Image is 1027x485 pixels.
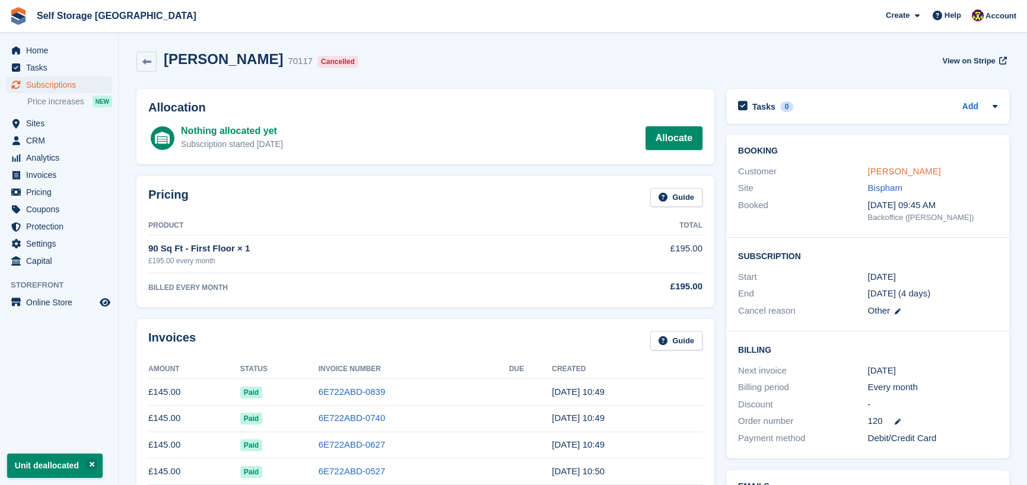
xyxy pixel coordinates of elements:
div: Debit/Credit Card [868,432,998,445]
div: Cancelled [317,56,358,68]
a: 6E722ABD-0627 [319,439,386,449]
a: menu [6,184,112,200]
span: Create [886,9,910,21]
div: NEW [93,95,112,107]
a: 6E722ABD-0527 [319,466,386,476]
a: menu [6,218,112,235]
th: Due [509,360,552,379]
a: menu [6,294,112,311]
a: 6E722ABD-0839 [319,387,386,397]
a: menu [6,235,112,252]
div: Booked [738,199,868,224]
time: 2025-04-27 09:50:01 UTC [552,466,605,476]
div: Backoffice ([PERSON_NAME]) [868,212,998,224]
span: Protection [26,218,97,235]
th: Product [148,216,569,235]
div: Billing period [738,381,868,394]
span: Subscriptions [26,76,97,93]
th: Created [552,360,702,379]
a: menu [6,76,112,93]
a: menu [6,42,112,59]
div: [DATE] 09:45 AM [868,199,998,212]
a: menu [6,115,112,132]
td: £145.00 [148,432,240,458]
time: 2025-05-27 09:49:20 UTC [552,439,605,449]
div: 90 Sq Ft - First Floor × 1 [148,242,569,256]
div: £195.00 [569,280,702,293]
div: Start [738,270,868,284]
a: menu [6,149,112,166]
div: Discount [738,398,868,411]
div: Cancel reason [738,304,868,318]
a: Guide [650,188,702,208]
a: Allocate [646,126,702,150]
h2: Subscription [738,250,997,261]
h2: Pricing [148,188,189,208]
a: Preview store [98,295,112,309]
div: Nothing allocated yet [181,124,283,138]
div: Next invoice [738,364,868,378]
div: 0 [780,101,794,112]
span: Paid [240,439,262,451]
td: £195.00 [569,235,702,273]
h2: Invoices [148,331,196,350]
time: 2025-06-27 09:49:38 UTC [552,413,605,423]
div: Payment method [738,432,868,445]
h2: Booking [738,146,997,156]
p: Unit deallocated [7,454,103,478]
a: Self Storage [GEOGRAPHIC_DATA] [32,6,201,25]
h2: Allocation [148,101,702,114]
th: Invoice Number [319,360,509,379]
span: CRM [26,132,97,149]
a: [PERSON_NAME] [868,166,941,176]
a: 6E722ABD-0740 [319,413,386,423]
time: 2025-07-27 09:49:57 UTC [552,387,605,397]
a: Bispham [868,183,902,193]
td: £145.00 [148,379,240,406]
a: menu [6,59,112,76]
span: Other [868,305,891,315]
span: Tasks [26,59,97,76]
span: Paid [240,466,262,478]
span: Settings [26,235,97,252]
a: Add [962,100,978,114]
span: Account [985,10,1016,22]
a: Guide [650,331,702,350]
span: Storefront [11,279,118,291]
div: Site [738,181,868,195]
div: - [868,398,998,411]
div: Subscription started [DATE] [181,138,283,151]
span: Capital [26,253,97,269]
a: menu [6,132,112,149]
span: Online Store [26,294,97,311]
div: Order number [738,414,868,428]
a: menu [6,253,112,269]
span: Pricing [26,184,97,200]
time: 2025-01-27 01:00:00 UTC [868,270,896,284]
span: Coupons [26,201,97,218]
h2: Billing [738,343,997,355]
a: Price increases NEW [27,95,112,108]
span: Sites [26,115,97,132]
img: Nicholas Williams [972,9,984,21]
th: Amount [148,360,240,379]
div: [DATE] [868,364,998,378]
span: View on Stripe [942,55,995,67]
span: Invoices [26,167,97,183]
div: Every month [868,381,998,394]
div: End [738,287,868,301]
a: View on Stripe [937,51,1009,71]
th: Status [240,360,319,379]
h2: Tasks [752,101,775,112]
img: stora-icon-8386f47178a22dfd0bd8f6a31ec36ba5ce8667c1dd55bd0f319d3a0aa187defe.svg [9,7,27,25]
div: Customer [738,165,868,178]
a: menu [6,201,112,218]
span: 120 [868,414,883,428]
h2: [PERSON_NAME] [164,51,283,67]
span: [DATE] (4 days) [868,288,931,298]
div: BILLED EVERY MONTH [148,282,569,293]
th: Total [569,216,702,235]
div: 70117 [288,55,313,68]
span: Home [26,42,97,59]
td: £145.00 [148,405,240,432]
